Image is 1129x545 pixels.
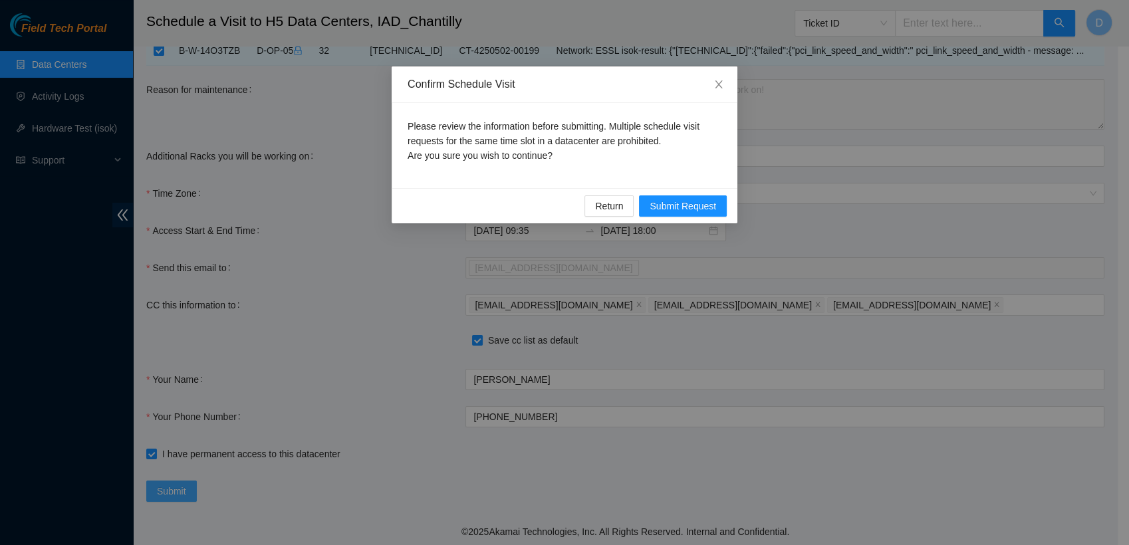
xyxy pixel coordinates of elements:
[713,79,724,90] span: close
[595,199,623,213] span: Return
[408,77,721,92] div: Confirm Schedule Visit
[639,195,727,217] button: Submit Request
[650,199,716,213] span: Submit Request
[700,66,737,104] button: Close
[584,195,634,217] button: Return
[408,119,721,163] p: Please review the information before submitting. Multiple schedule visit requests for the same ti...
